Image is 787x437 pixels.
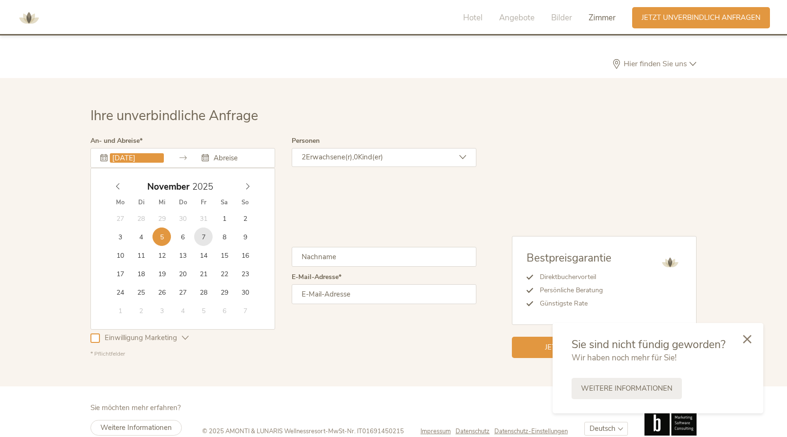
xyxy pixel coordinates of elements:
[572,378,682,399] a: Weitere Informationen
[292,138,320,144] label: Personen
[499,12,535,23] span: Angebote
[110,153,164,163] input: Anreise
[152,246,171,264] span: November 12, 2025
[152,301,171,320] span: Dezember 3, 2025
[132,246,151,264] span: November 11, 2025
[572,337,725,352] span: Sie sind nicht fündig geworden?
[152,200,172,206] span: Mi
[172,200,193,206] span: Do
[90,420,182,436] a: Weitere Informationen
[292,247,476,267] input: Nachname
[194,246,213,264] span: November 14, 2025
[194,264,213,283] span: November 21, 2025
[527,251,611,265] span: Bestpreisgarantie
[214,200,235,206] span: Sa
[211,153,265,163] input: Abreise
[236,264,254,283] span: November 23, 2025
[306,152,354,162] span: Erwachsene(r),
[90,106,258,125] span: Ihre unverbindliche Anfrage
[302,152,306,162] span: 2
[533,284,611,297] li: Persönliche Beratung
[328,427,404,436] span: MwSt-Nr. IT01691450215
[111,264,130,283] span: November 17, 2025
[215,227,233,246] span: November 8, 2025
[152,283,171,301] span: November 26, 2025
[194,283,213,301] span: November 28, 2025
[111,209,130,227] span: Oktober 27, 2025
[132,301,151,320] span: Dezember 2, 2025
[420,427,451,436] span: Impressum
[131,200,152,206] span: Di
[456,427,490,436] span: Datenschutz
[202,427,325,436] span: © 2025 AMONTI & LUNARIS Wellnessresort
[325,427,328,436] span: -
[90,138,143,144] label: An- und Abreise
[236,246,254,264] span: November 16, 2025
[236,283,254,301] span: November 30, 2025
[642,13,760,23] span: Jetzt unverbindlich anfragen
[111,301,130,320] span: Dezember 1, 2025
[658,251,682,274] img: AMONTI & LUNARIS Wellnessresort
[90,350,476,358] div: * Pflichtfelder
[463,12,483,23] span: Hotel
[111,227,130,246] span: November 3, 2025
[173,209,192,227] span: Oktober 30, 2025
[215,264,233,283] span: November 22, 2025
[152,209,171,227] span: Oktober 29, 2025
[420,427,456,436] a: Impressum
[193,200,214,206] span: Fr
[173,283,192,301] span: November 27, 2025
[215,301,233,320] span: Dezember 6, 2025
[132,283,151,301] span: November 25, 2025
[173,264,192,283] span: November 20, 2025
[90,403,181,412] span: Sie möchten mehr erfahren?
[189,181,221,193] input: Year
[152,264,171,283] span: November 19, 2025
[236,227,254,246] span: November 9, 2025
[581,384,672,393] span: Weitere Informationen
[194,227,213,246] span: November 7, 2025
[110,200,131,206] span: Mo
[589,12,616,23] span: Zimmer
[173,246,192,264] span: November 13, 2025
[194,301,213,320] span: Dezember 5, 2025
[100,333,182,343] span: Einwilligung Marketing
[215,209,233,227] span: November 1, 2025
[358,152,383,162] span: Kind(er)
[173,301,192,320] span: Dezember 4, 2025
[354,152,358,162] span: 0
[215,246,233,264] span: November 15, 2025
[194,209,213,227] span: Oktober 31, 2025
[111,283,130,301] span: November 24, 2025
[533,297,611,310] li: Günstigste Rate
[235,200,256,206] span: So
[551,12,572,23] span: Bilder
[132,264,151,283] span: November 18, 2025
[533,271,611,284] li: Direktbuchervorteil
[15,4,43,32] img: AMONTI & LUNARIS Wellnessresort
[111,246,130,264] span: November 10, 2025
[132,209,151,227] span: Oktober 28, 2025
[292,284,476,304] input: E-Mail-Adresse
[173,227,192,246] span: November 6, 2025
[494,427,568,436] a: Datenschutz-Einstellungen
[147,183,189,192] span: November
[545,342,664,352] span: Jetzt unverbindlich anfragen
[621,60,689,68] span: Hier finden Sie uns
[236,301,254,320] span: Dezember 7, 2025
[292,274,341,280] label: E-Mail-Adresse
[236,209,254,227] span: November 2, 2025
[215,283,233,301] span: November 29, 2025
[456,427,494,436] a: Datenschutz
[152,227,171,246] span: November 5, 2025
[644,403,697,436] img: Brandnamic GmbH | Leading Hospitality Solutions
[100,423,172,432] span: Weitere Informationen
[15,14,43,21] a: AMONTI & LUNARIS Wellnessresort
[572,352,677,363] span: Wir haben noch mehr für Sie!
[132,227,151,246] span: November 4, 2025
